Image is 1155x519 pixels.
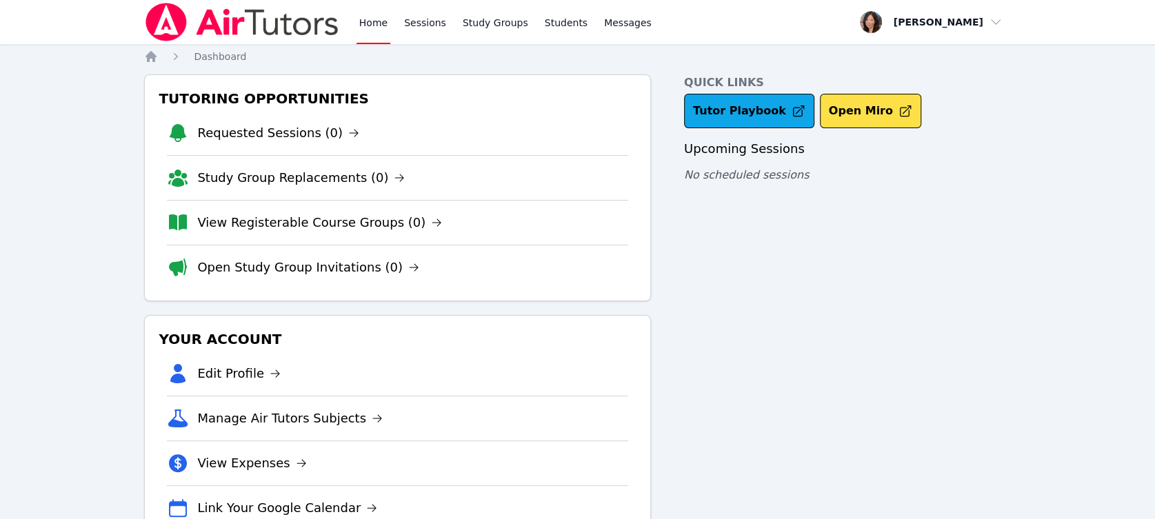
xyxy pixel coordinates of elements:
h3: Tutoring Opportunities [156,86,639,111]
a: Link Your Google Calendar [197,498,377,518]
a: Open Study Group Invitations (0) [197,258,419,277]
span: Dashboard [194,51,246,62]
h3: Upcoming Sessions [684,139,1011,159]
nav: Breadcrumb [144,50,1010,63]
img: Air Tutors [144,3,339,41]
span: Messages [604,16,652,30]
a: View Expenses [197,454,306,473]
a: View Registerable Course Groups (0) [197,213,442,232]
a: Tutor Playbook [684,94,814,128]
a: Edit Profile [197,364,281,383]
a: Dashboard [194,50,246,63]
a: Manage Air Tutors Subjects [197,409,383,428]
a: Requested Sessions (0) [197,123,359,143]
h3: Your Account [156,327,639,352]
h4: Quick Links [684,74,1011,91]
span: No scheduled sessions [684,168,809,181]
a: Study Group Replacements (0) [197,168,405,187]
button: Open Miro [820,94,921,128]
